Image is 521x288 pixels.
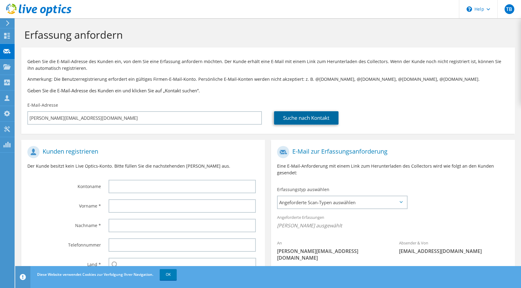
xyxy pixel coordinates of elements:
label: Kontoname [27,180,101,190]
label: Land * [27,258,101,268]
p: Eine E-Mail-Anforderung mit einem Link zum Herunterladen des Collectors wird wie folgt an den Kun... [277,163,509,176]
a: OK [160,269,177,280]
span: Angeforderte Scan-Typen auswählen [278,196,406,208]
span: [EMAIL_ADDRESS][DOMAIN_NAME] [399,248,509,254]
label: Erfassungstyp auswählen [277,187,329,193]
span: [PERSON_NAME][EMAIL_ADDRESS][DOMAIN_NAME] [277,248,387,261]
span: Diese Website verwendet Cookies zur Verfolgung Ihrer Navigation. [37,272,153,277]
div: Angeforderte Erfassungen [271,211,515,233]
h1: Erfassung anfordern [24,28,509,41]
label: E-Mail-Adresse [27,102,58,108]
a: Suche nach Kontakt [274,111,339,125]
div: An [271,236,393,264]
p: Geben Sie die E-Mail-Adresse des Kunden ein, von dem Sie eine Erfassung anfordern möchten. Der Ku... [27,58,509,72]
span: TB [505,4,514,14]
span: [PERSON_NAME] ausgewählt [277,222,509,229]
h1: Kunden registrieren [27,146,256,158]
div: Absender & Von [393,236,515,258]
label: Vorname * [27,199,101,209]
label: Telefonnummer [27,238,101,248]
p: Der Kunde besitzt kein Live Optics-Konto. Bitte füllen Sie die nachstehenden [PERSON_NAME] aus. [27,163,259,169]
p: Anmerkung: Die Benutzerregistrierung erfordert ein gültiges Firmen-E-Mail-Konto. Persönliche E-Ma... [27,76,509,83]
label: Nachname * [27,219,101,229]
svg: \n [467,6,472,12]
h3: Geben Sie die E-Mail-Adresse des Kunden ein und klicken Sie auf „Kontakt suchen“. [27,87,509,94]
h1: E-Mail zur Erfassungsanforderung [277,146,505,158]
